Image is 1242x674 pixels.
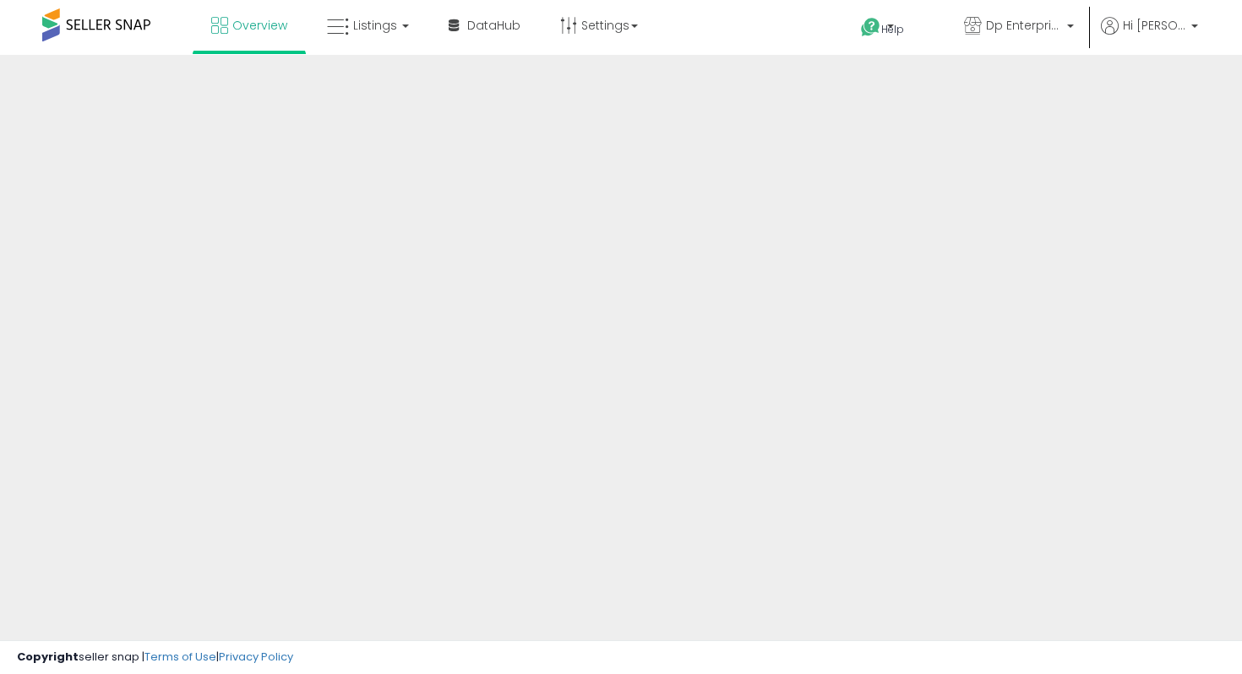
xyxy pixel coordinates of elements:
[467,17,520,34] span: DataHub
[353,17,397,34] span: Listings
[986,17,1062,34] span: Dp Enterprises
[1101,17,1198,55] a: Hi [PERSON_NAME]
[17,650,293,666] div: seller snap | |
[847,4,937,55] a: Help
[17,649,79,665] strong: Copyright
[219,649,293,665] a: Privacy Policy
[860,17,881,38] i: Get Help
[144,649,216,665] a: Terms of Use
[1123,17,1186,34] span: Hi [PERSON_NAME]
[881,22,904,36] span: Help
[232,17,287,34] span: Overview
